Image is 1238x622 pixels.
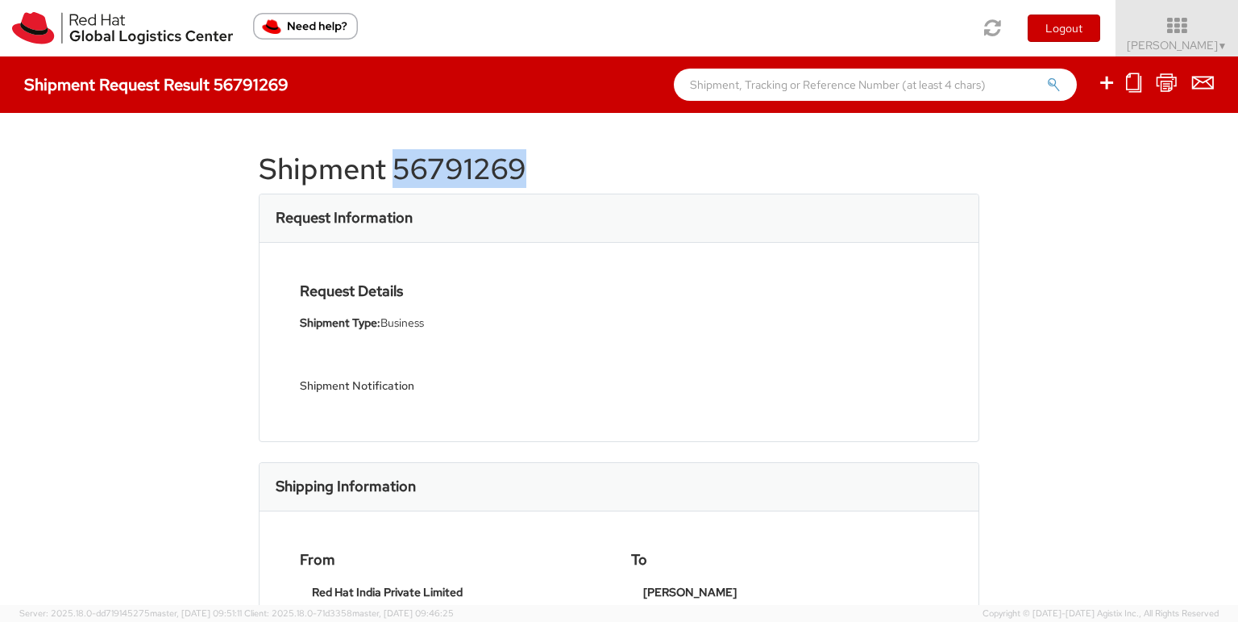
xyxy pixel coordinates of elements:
[1218,40,1228,52] span: ▼
[300,283,607,299] h4: Request Details
[276,210,413,226] h3: Request Information
[24,76,289,94] h4: Shipment Request Result 56791269
[300,380,607,392] h5: Shipment Notification
[674,69,1077,101] input: Shipment, Tracking or Reference Number (at least 4 chars)
[983,607,1219,620] span: Copyright © [DATE]-[DATE] Agistix Inc., All Rights Reserved
[631,552,938,568] h4: To
[1028,15,1100,42] button: Logout
[259,153,979,186] h1: Shipment 56791269
[300,315,380,330] strong: Shipment Type:
[1127,38,1228,52] span: [PERSON_NAME]
[352,607,454,619] span: master, [DATE] 09:46:25
[12,12,233,44] img: rh-logistics-00dfa346123c4ec078e1.svg
[643,585,737,599] strong: [PERSON_NAME]
[300,552,607,568] h4: From
[300,315,607,332] li: Business
[253,13,358,40] button: Need help?
[150,607,242,619] span: master, [DATE] 09:51:11
[19,607,242,619] span: Server: 2025.18.0-dd719145275
[312,585,463,599] strong: Red Hat India Private Limited
[276,478,416,495] h3: Shipping Information
[244,607,454,619] span: Client: 2025.18.0-71d3358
